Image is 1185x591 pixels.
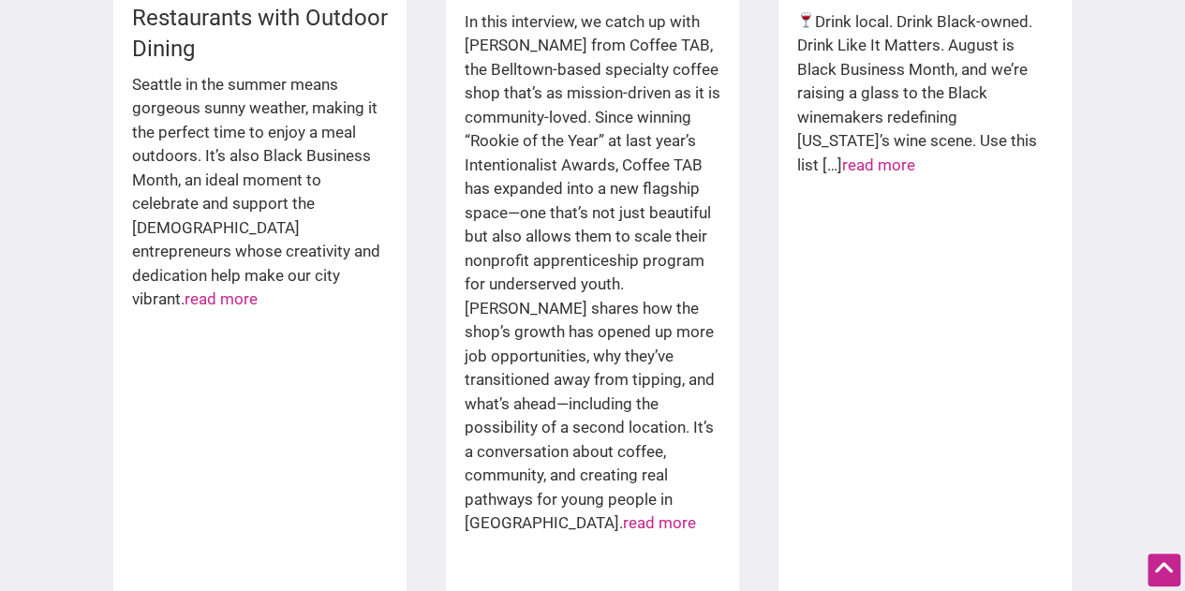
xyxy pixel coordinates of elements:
div: Scroll Back to Top [1148,554,1180,586]
a: read more [842,155,915,174]
div: Seattle in the summer means gorgeous sunny weather, making it the perfect time to enjoy a meal ou... [132,73,389,331]
a: read more [185,289,258,308]
a: read more [623,513,696,532]
div: Drink local. Drink Black-owned. Drink Like It Matters. August is Black Business Month, and we’re ... [797,10,1054,197]
div: In this interview, we catch up with [PERSON_NAME] from Coffee TAB, the Belltown-based specialty c... [465,10,721,554]
img: 🍷 [798,12,814,28]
